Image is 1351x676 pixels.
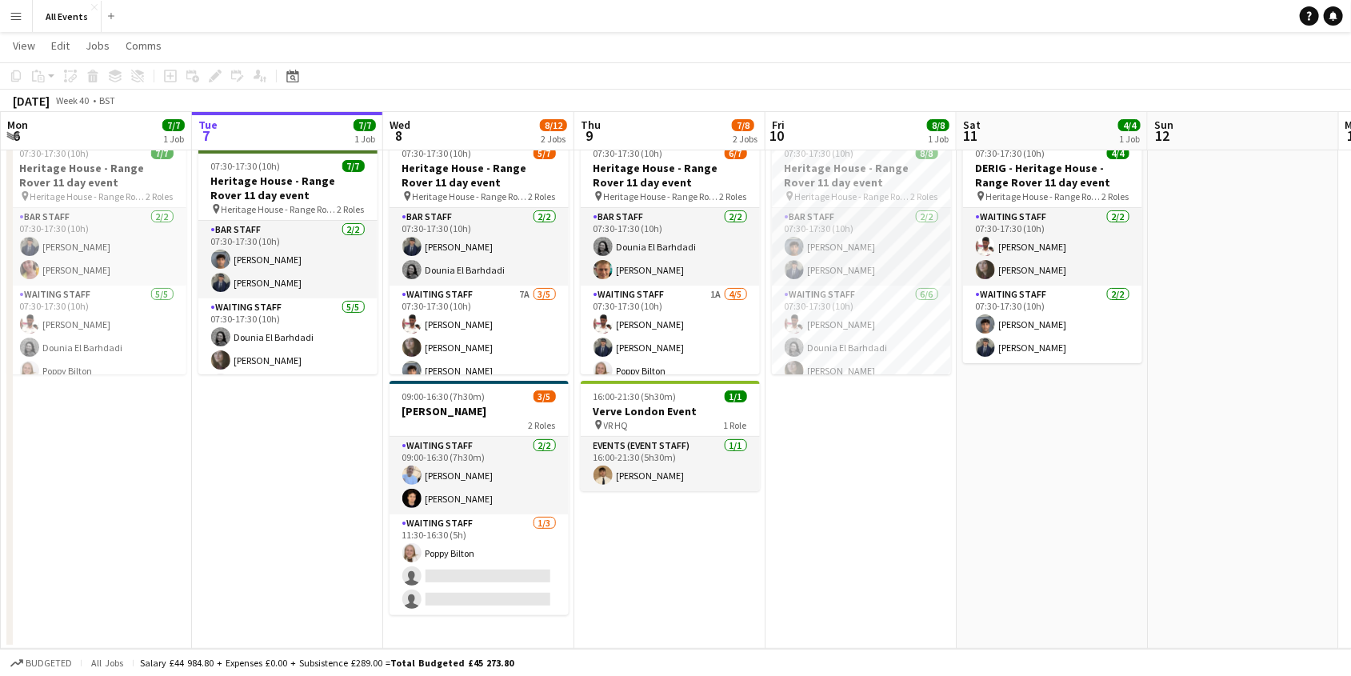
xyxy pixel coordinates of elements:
span: 7/7 [151,147,174,159]
app-card-role: Waiting Staff2/207:30-17:30 (10h)[PERSON_NAME][PERSON_NAME] [963,286,1142,363]
app-job-card: 07:30-17:30 (10h)5/7Heritage House - Range Rover 11 day event Heritage House - Range Rover 11 day... [390,138,569,374]
a: View [6,35,42,56]
app-card-role: Waiting Staff2/207:30-17:30 (10h)[PERSON_NAME][PERSON_NAME] [963,208,1142,286]
h3: Heritage House - Range Rover 11 day event [7,161,186,190]
span: 7/7 [342,160,365,172]
div: 1 Job [354,133,375,145]
span: 09:00-16:30 (7h30m) [402,390,486,402]
span: 2 Roles [529,419,556,431]
button: All Events [33,1,102,32]
app-card-role: Waiting Staff2/209:00-16:30 (7h30m)[PERSON_NAME][PERSON_NAME] [390,437,569,514]
span: 7/7 [162,119,185,131]
span: 1 Role [724,419,747,431]
app-card-role: Bar Staff2/207:30-17:30 (10h)[PERSON_NAME][PERSON_NAME] [772,208,951,286]
div: Salary £44 984.80 + Expenses £0.00 + Subsistence £289.00 = [140,657,514,669]
span: Fri [772,118,785,132]
div: 1 Job [163,133,184,145]
span: Heritage House - Range Rover 11 day event [795,190,911,202]
span: Week 40 [53,94,93,106]
div: 2 Jobs [733,133,757,145]
span: Jobs [86,38,110,53]
span: Heritage House - Range Rover 11 day event [604,190,720,202]
h3: Heritage House - Range Rover 11 day event [581,161,760,190]
a: Edit [45,35,76,56]
a: Comms [119,35,168,56]
h3: Heritage House - Range Rover 11 day event [390,161,569,190]
h3: Heritage House - Range Rover 11 day event [198,174,378,202]
span: Budgeted [26,658,72,669]
span: 07:30-17:30 (10h) [594,147,663,159]
span: Heritage House - Range Rover 11 day event [413,190,529,202]
span: 16:00-21:30 (5h30m) [594,390,677,402]
div: [DATE] [13,93,50,109]
span: 6/7 [725,147,747,159]
app-card-role: Bar Staff2/207:30-17:30 (10h)Dounia El Barhdadi[PERSON_NAME] [581,208,760,286]
span: Sat [963,118,981,132]
h3: Verve London Event [581,404,760,418]
app-card-role: Waiting Staff7A3/507:30-17:30 (10h)[PERSON_NAME][PERSON_NAME][PERSON_NAME] [390,286,569,433]
span: 07:30-17:30 (10h) [211,160,281,172]
span: 1/1 [725,390,747,402]
span: 3/5 [534,390,556,402]
span: 8/8 [927,119,949,131]
div: 2 Jobs [541,133,566,145]
button: Budgeted [8,654,74,672]
span: 07:30-17:30 (10h) [976,147,1045,159]
app-card-role: Bar Staff2/207:30-17:30 (10h)[PERSON_NAME]Dounia El Barhdadi [390,208,569,286]
span: 07:30-17:30 (10h) [785,147,854,159]
span: Comms [126,38,162,53]
span: Heritage House - Range Rover 11 day event [30,190,146,202]
span: View [13,38,35,53]
app-job-card: 07:30-17:30 (10h)6/7Heritage House - Range Rover 11 day event Heritage House - Range Rover 11 day... [581,138,760,374]
span: 7/8 [732,119,754,131]
app-card-role: Waiting Staff5/507:30-17:30 (10h)[PERSON_NAME]Dounia El BarhdadiPoppy Bilton [7,286,186,433]
span: 11 [961,126,981,145]
span: Wed [390,118,410,132]
div: In progress07:30-17:30 (10h)7/7Heritage House - Range Rover 11 day event Heritage House - Range R... [198,138,378,374]
span: 7/7 [354,119,376,131]
span: Edit [51,38,70,53]
span: 2 Roles [146,190,174,202]
span: 2 Roles [911,190,938,202]
span: 07:30-17:30 (10h) [402,147,472,159]
span: 9 [578,126,601,145]
span: 10 [769,126,785,145]
app-job-card: 07:30-17:30 (10h)8/8Heritage House - Range Rover 11 day event Heritage House - Range Rover 11 day... [772,138,951,374]
span: Heritage House - Range Rover 11 day event [222,203,338,215]
span: 8/8 [916,147,938,159]
span: 8/12 [540,119,567,131]
app-card-role: Waiting Staff5/507:30-17:30 (10h)Dounia El Barhdadi[PERSON_NAME] [198,298,378,446]
span: 5/7 [534,147,556,159]
span: Tue [198,118,218,132]
app-job-card: 16:00-21:30 (5h30m)1/1Verve London Event VR HQ1 RoleEvents (Event Staff)1/116:00-21:30 (5h30m)[PE... [581,381,760,491]
h3: DERIG - Heritage House - Range Rover 11 day event [963,161,1142,190]
app-job-card: 07:30-17:30 (10h)4/4DERIG - Heritage House - Range Rover 11 day event Heritage House - Range Rove... [963,138,1142,363]
span: 8 [387,126,410,145]
app-card-role: Waiting Staff6/607:30-17:30 (10h)[PERSON_NAME]Dounia El Barhdadi[PERSON_NAME] [772,286,951,456]
div: 1 Job [928,133,949,145]
span: 07:30-17:30 (10h) [20,147,90,159]
app-job-card: 07:30-17:30 (10h)7/7Heritage House - Range Rover 11 day event Heritage House - Range Rover 11 day... [7,138,186,374]
app-job-card: 09:00-16:30 (7h30m)3/5[PERSON_NAME]2 RolesWaiting Staff2/209:00-16:30 (7h30m)[PERSON_NAME][PERSON... [390,381,569,615]
span: VR HQ [604,419,629,431]
span: 2 Roles [529,190,556,202]
span: Thu [581,118,601,132]
iframe: Chat Widget [993,33,1351,676]
span: 2 Roles [338,203,365,215]
h3: [PERSON_NAME] [390,404,569,418]
span: Heritage House - Range Rover 11 day event [986,190,1102,202]
app-card-role: Events (Event Staff)1/116:00-21:30 (5h30m)[PERSON_NAME] [581,437,760,491]
span: All jobs [88,657,126,669]
div: BST [99,94,115,106]
app-card-role: Bar Staff2/207:30-17:30 (10h)[PERSON_NAME][PERSON_NAME] [7,208,186,286]
h3: Heritage House - Range Rover 11 day event [772,161,951,190]
app-card-role: Waiting Staff1A4/507:30-17:30 (10h)[PERSON_NAME][PERSON_NAME]Poppy Bilton [581,286,760,433]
